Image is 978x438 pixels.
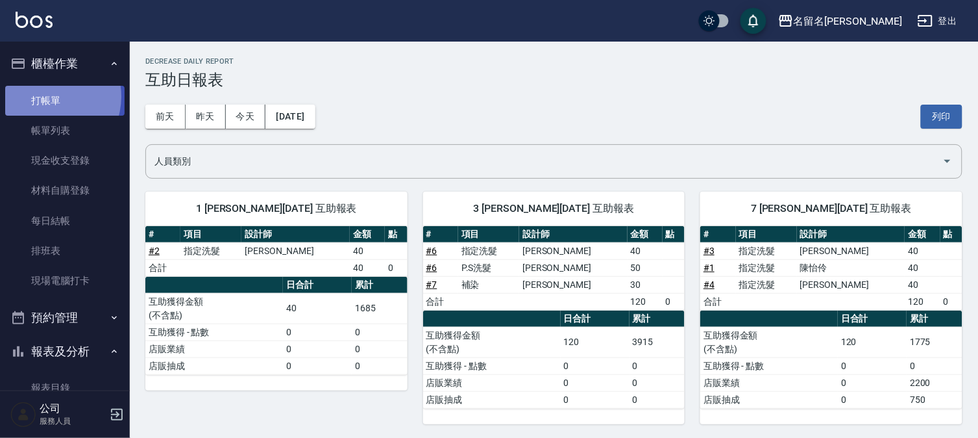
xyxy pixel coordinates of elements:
th: 日合計 [283,277,352,294]
td: 指定洗髮 [736,276,797,293]
img: Logo [16,12,53,28]
th: 項目 [458,226,519,243]
td: 0 [838,357,907,374]
td: 40 [905,259,940,276]
td: 店販業績 [423,374,561,391]
button: 今天 [226,105,266,129]
a: 現場電腦打卡 [5,266,125,296]
img: Person [10,402,36,428]
th: 設計師 [241,226,350,243]
td: 陳怡伶 [797,259,905,276]
h5: 公司 [40,402,106,415]
th: 設計師 [797,226,905,243]
td: [PERSON_NAME] [519,259,628,276]
td: 互助獲得金額 (不含點) [700,327,838,357]
button: 報表及分析 [5,335,125,368]
td: 120 [561,327,630,357]
td: 120 [628,293,663,310]
th: 累計 [352,277,408,294]
th: # [423,226,458,243]
td: 0 [940,293,962,310]
p: 服務人員 [40,415,106,427]
td: 40 [905,276,940,293]
td: 40 [905,242,940,259]
td: 0 [283,341,352,357]
td: 1685 [352,293,408,324]
th: 點 [940,226,962,243]
td: 店販抽成 [145,357,283,374]
th: 點 [663,226,685,243]
td: 店販業績 [145,341,283,357]
td: 3915 [630,327,685,357]
td: 0 [663,293,685,310]
td: 0 [352,357,408,374]
td: 40 [350,259,385,276]
th: 點 [385,226,407,243]
th: # [145,226,180,243]
a: 排班表 [5,236,125,266]
td: 指定洗髮 [180,242,241,259]
td: 0 [352,341,408,357]
button: 列印 [921,105,962,129]
td: 補染 [458,276,519,293]
td: 50 [628,259,663,276]
a: 打帳單 [5,86,125,116]
th: # [700,226,735,243]
button: 櫃檯作業 [5,47,125,81]
td: 0 [630,374,685,391]
td: 0 [838,391,907,408]
td: 40 [628,242,663,259]
th: 項目 [736,226,797,243]
a: #6 [426,263,437,273]
td: [PERSON_NAME] [519,276,628,293]
button: save [740,8,766,34]
a: #6 [426,246,437,256]
td: 指定洗髮 [736,259,797,276]
input: 人員名稱 [151,150,937,173]
button: 登出 [912,9,962,33]
button: Open [937,151,958,172]
td: 0 [283,357,352,374]
button: [DATE] [265,105,315,129]
td: 1775 [907,327,962,357]
td: 120 [905,293,940,310]
a: #3 [703,246,715,256]
td: 互助獲得金額 (不含點) [145,293,283,324]
span: 7 [PERSON_NAME][DATE] 互助報表 [716,202,947,215]
td: 合計 [700,293,735,310]
th: 金額 [905,226,940,243]
th: 設計師 [519,226,628,243]
a: #2 [149,246,160,256]
table: a dense table [145,277,408,375]
a: 報表目錄 [5,373,125,403]
span: 1 [PERSON_NAME][DATE] 互助報表 [161,202,392,215]
button: 預約管理 [5,301,125,335]
td: 40 [350,242,385,259]
td: 0 [561,391,630,408]
td: 合計 [145,259,180,276]
a: #4 [703,279,715,290]
th: 日合計 [838,311,907,328]
td: 店販抽成 [423,391,561,408]
td: 2200 [907,374,962,391]
td: 0 [630,391,685,408]
table: a dense table [423,311,685,409]
th: 金額 [628,226,663,243]
td: 店販業績 [700,374,838,391]
td: 0 [352,324,408,341]
td: 互助獲得 - 點數 [145,324,283,341]
td: 0 [283,324,352,341]
a: #1 [703,263,715,273]
button: 名留名[PERSON_NAME] [773,8,907,34]
a: 現金收支登錄 [5,146,125,175]
th: 項目 [180,226,241,243]
td: 0 [838,374,907,391]
a: #7 [426,279,437,290]
td: 指定洗髮 [736,242,797,259]
table: a dense table [700,226,962,311]
button: 昨天 [186,105,226,129]
button: 前天 [145,105,186,129]
h2: Decrease Daily Report [145,57,962,66]
h3: 互助日報表 [145,71,962,89]
td: 750 [907,391,962,408]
